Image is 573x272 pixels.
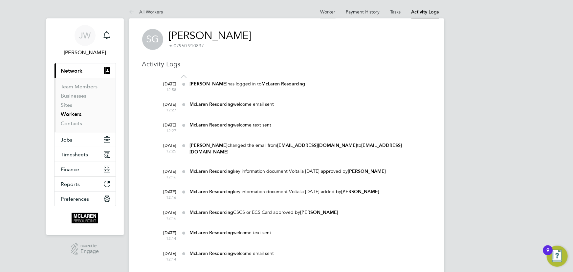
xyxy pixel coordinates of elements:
[61,83,98,90] a: Team Members
[346,9,380,15] a: Payment History
[61,93,87,99] a: Businesses
[150,128,177,133] span: 12:27
[72,213,98,223] img: mclaren-logo-retina.png
[546,250,549,259] div: 9
[150,186,177,200] div: [DATE]
[61,181,80,187] span: Reports
[54,49,116,57] span: Jane Weitzman
[61,151,88,158] span: Timesheets
[61,102,73,108] a: Sites
[55,78,116,132] div: Network
[190,230,233,236] b: McLaren Resourcing
[190,168,431,174] div: key information document Voltalia [DATE] approved by
[150,87,177,92] span: 12:58
[348,169,386,174] b: [PERSON_NAME]
[55,132,116,147] button: Jobs
[190,251,233,256] b: McLaren Resourcing
[150,195,177,200] span: 12:16
[71,243,99,256] a: Powered byEngage
[150,174,177,180] span: 12:16
[190,143,228,148] b: [PERSON_NAME]
[150,257,177,262] span: 12:14
[61,120,82,126] a: Contacts
[129,9,163,15] a: All Workers
[55,192,116,206] button: Preferences
[190,189,431,195] div: key information document Voltalia [DATE] added by
[150,166,177,179] div: [DATE]
[61,111,82,117] a: Workers
[320,9,336,15] a: Worker
[190,102,233,107] b: McLaren Resourcing
[54,25,116,57] a: JW[PERSON_NAME]
[55,162,116,176] button: Finance
[61,196,89,202] span: Preferences
[80,249,99,254] span: Engage
[390,9,401,15] a: Tasks
[190,210,233,215] b: McLaren Resourcing
[150,107,177,113] span: 12:27
[262,81,305,87] b: McLaren Resourcing
[190,230,431,236] div: welcome text sent
[547,246,568,267] button: Open Resource Center, 9 new notifications
[150,248,177,261] div: [DATE]
[277,143,357,148] b: [EMAIL_ADDRESS][DOMAIN_NAME]
[190,122,431,128] div: welcome text sent
[46,18,124,235] nav: Main navigation
[142,29,163,50] span: SG
[150,207,177,220] div: [DATE]
[55,177,116,191] button: Reports
[79,31,91,40] span: JW
[54,213,116,223] a: Go to home page
[190,250,431,257] div: welcome email sent
[300,210,339,215] b: [PERSON_NAME]
[169,43,174,49] span: m:
[55,63,116,78] button: Network
[150,227,177,241] div: [DATE]
[190,189,233,194] b: McLaren Resourcing
[150,119,177,133] div: [DATE]
[190,169,233,174] b: McLaren Resourcing
[190,122,233,128] b: McLaren Resourcing
[61,137,73,143] span: Jobs
[150,148,177,154] span: 12:25
[80,243,99,249] span: Powered by
[142,60,431,68] h3: Activity Logs
[150,236,177,241] span: 12:14
[150,78,177,92] div: [DATE]
[190,81,431,87] div: has logged in to
[169,43,204,49] span: 07950 910837
[150,215,177,221] span: 12:16
[190,81,228,87] b: [PERSON_NAME]
[55,147,116,162] button: Timesheets
[150,140,177,153] div: [DATE]
[61,166,79,172] span: Finance
[190,209,431,215] div: CSCS or ECS Card approved by
[190,101,431,107] div: welcome email sent
[169,29,252,42] a: [PERSON_NAME]
[190,142,431,155] div: changed the email from to
[150,99,177,112] div: [DATE]
[342,189,380,194] b: [PERSON_NAME]
[61,68,83,74] span: Network
[411,9,439,15] a: Activity Logs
